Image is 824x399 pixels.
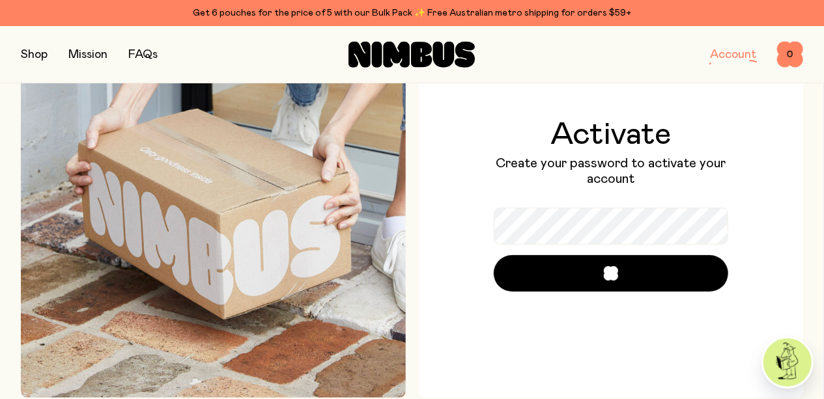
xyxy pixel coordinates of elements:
div: Get 6 pouches for the price of 5 with our Bulk Pack ✨ Free Australian metro shipping for orders $59+ [21,5,803,21]
a: FAQs [128,49,158,61]
img: agent [763,338,812,387]
p: Create your password to activate your account [494,156,728,187]
img: Picking up Nimbus mailer from doorstep [21,13,406,398]
a: Mission [68,49,107,61]
button: 0 [777,42,803,68]
h1: Activate [494,119,728,150]
a: Account [710,49,756,61]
